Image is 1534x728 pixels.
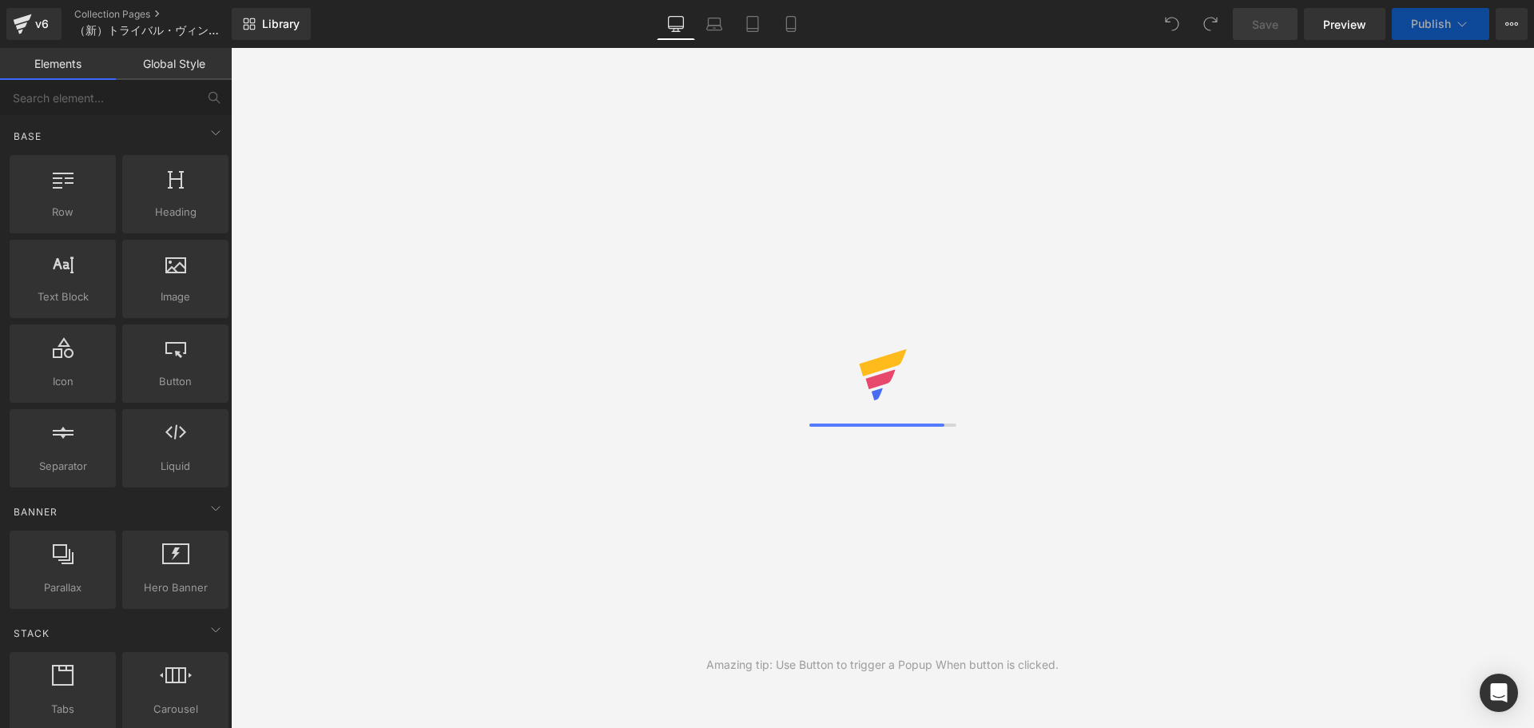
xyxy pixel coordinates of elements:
a: Global Style [116,48,232,80]
span: Tabs [14,701,111,718]
button: Redo [1194,8,1226,40]
button: Undo [1156,8,1188,40]
button: Publish [1392,8,1489,40]
span: Save [1252,16,1278,33]
div: Open Intercom Messenger [1480,674,1518,712]
span: Preview [1323,16,1366,33]
span: Text Block [14,288,111,305]
div: Amazing tip: Use Button to trigger a Popup When button is clicked. [706,656,1059,674]
a: Laptop [695,8,733,40]
a: New Library [232,8,311,40]
span: Stack [12,626,51,641]
a: Collection Pages [74,8,258,21]
div: v6 [32,14,52,34]
span: Hero Banner [127,579,224,596]
span: Image [127,288,224,305]
a: v6 [6,8,62,40]
span: Row [14,204,111,221]
span: Parallax [14,579,111,596]
span: Separator [14,458,111,475]
span: Liquid [127,458,224,475]
a: Desktop [657,8,695,40]
span: Base [12,129,43,144]
a: Tablet [733,8,772,40]
a: Mobile [772,8,810,40]
a: Preview [1304,8,1385,40]
span: （新）トライバル・ヴィンテージラグ [74,24,228,37]
span: Banner [12,504,59,519]
span: Heading [127,204,224,221]
span: Carousel [127,701,224,718]
button: More [1496,8,1528,40]
span: Icon [14,373,111,390]
span: Button [127,373,224,390]
span: Publish [1411,18,1451,30]
span: Library [262,17,300,31]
